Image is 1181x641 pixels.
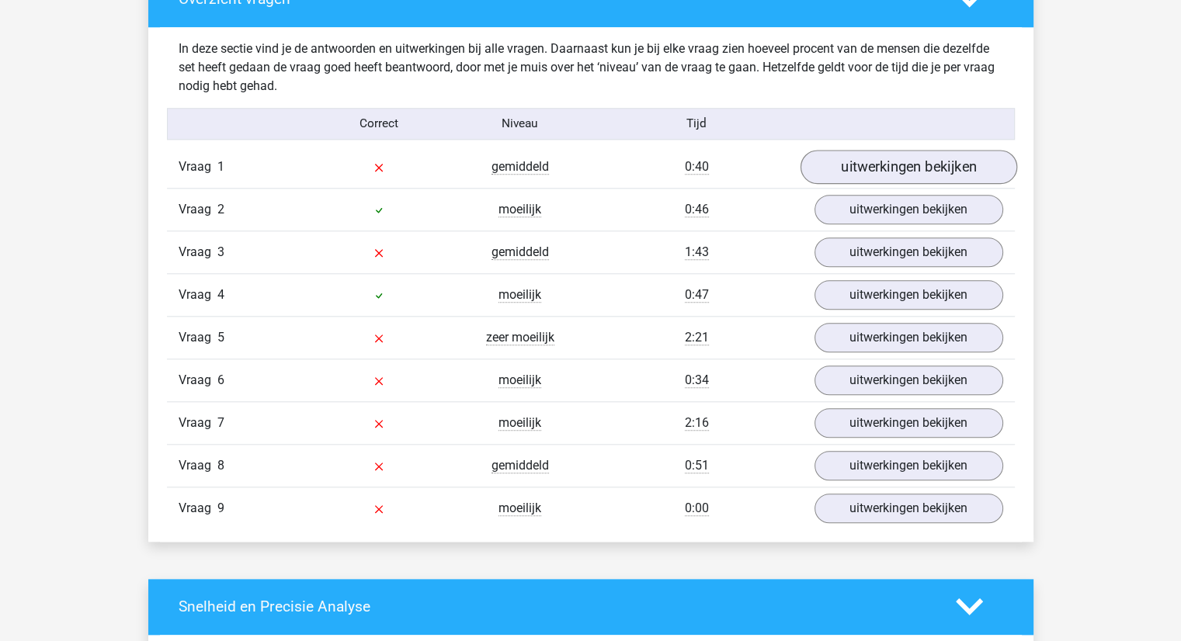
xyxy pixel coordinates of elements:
[815,451,1003,480] a: uitwerkingen bekijken
[179,328,217,347] span: Vraag
[685,415,709,431] span: 2:16
[498,415,541,431] span: moeilijk
[498,202,541,217] span: moeilijk
[492,458,549,473] span: gemiddeld
[217,501,224,515] span: 9
[815,323,1003,352] a: uitwerkingen bekijken
[217,372,224,387] span: 6
[450,115,591,133] div: Niveau
[685,287,709,303] span: 0:47
[179,371,217,390] span: Vraag
[498,372,541,388] span: moeilijk
[179,158,217,176] span: Vraag
[590,115,802,133] div: Tijd
[167,40,1015,95] div: In deze sectie vind je de antwoorden en uitwerkingen bij alle vragen. Daarnaast kun je bij elke v...
[179,499,217,518] span: Vraag
[492,244,549,260] span: gemiddeld
[179,414,217,432] span: Vraag
[815,494,1003,523] a: uitwerkingen bekijken
[685,458,709,473] span: 0:51
[217,458,224,473] span: 8
[685,159,709,175] span: 0:40
[800,150,1016,184] a: uitwerkingen bekijken
[815,366,1003,395] a: uitwerkingen bekijken
[685,244,709,260] span: 1:43
[685,202,709,217] span: 0:46
[308,115,450,133] div: Correct
[498,501,541,516] span: moeilijk
[179,243,217,262] span: Vraag
[492,159,549,175] span: gemiddeld
[815,237,1003,267] a: uitwerkingen bekijken
[217,415,224,430] span: 7
[217,287,224,302] span: 4
[217,330,224,345] span: 5
[179,456,217,475] span: Vraag
[815,280,1003,310] a: uitwerkingen bekijken
[815,408,1003,438] a: uitwerkingen bekijken
[217,244,224,259] span: 3
[486,330,554,345] span: zeer moeilijk
[217,202,224,217] span: 2
[179,286,217,304] span: Vraag
[498,287,541,303] span: moeilijk
[179,598,933,615] h4: Snelheid en Precisie Analyse
[815,195,1003,224] a: uitwerkingen bekijken
[685,330,709,345] span: 2:21
[217,159,224,174] span: 1
[685,501,709,516] span: 0:00
[685,372,709,388] span: 0:34
[179,200,217,219] span: Vraag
